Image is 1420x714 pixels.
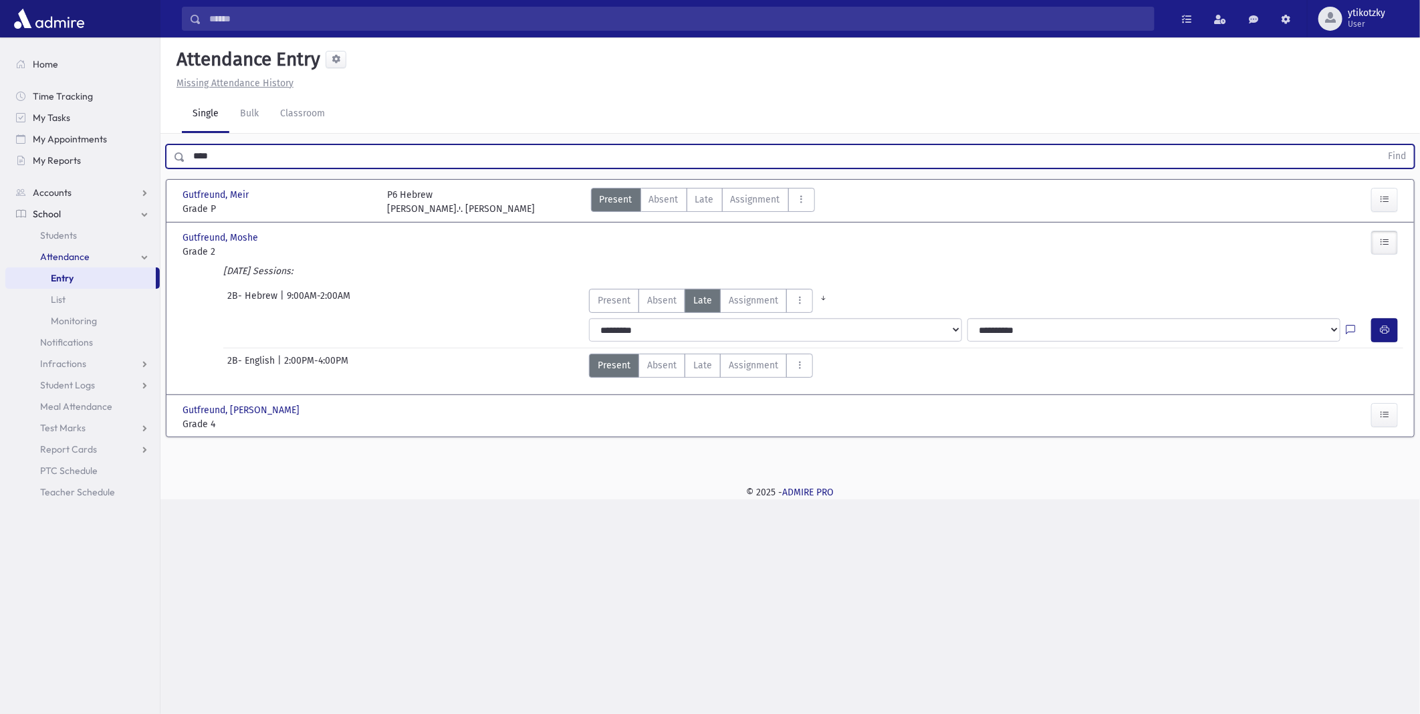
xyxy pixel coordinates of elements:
span: Late [693,358,712,372]
a: My Reports [5,150,160,171]
a: Teacher Schedule [5,481,160,503]
a: Single [182,96,229,133]
div: AttTypes [589,354,813,378]
span: Assignment [731,193,780,207]
a: Test Marks [5,417,160,439]
span: Grade 4 [183,417,374,431]
span: | [280,289,287,313]
a: PTC Schedule [5,460,160,481]
span: Attendance [40,251,90,263]
span: Grade 2 [183,245,374,259]
span: Students [40,229,77,241]
a: List [5,289,160,310]
input: Search [201,7,1154,31]
a: Attendance [5,246,160,267]
a: Monitoring [5,310,160,332]
span: Student Logs [40,379,95,391]
a: Missing Attendance History [171,78,293,89]
span: 9:00AM-2:00AM [287,289,350,313]
a: Home [5,53,160,75]
span: 2B- Hebrew [227,289,280,313]
div: P6 Hebrew [PERSON_NAME].י. [PERSON_NAME] [387,188,535,216]
span: Monitoring [51,315,97,327]
img: AdmirePro [11,5,88,32]
u: Missing Attendance History [176,78,293,89]
span: Accounts [33,187,72,199]
div: AttTypes [589,289,834,313]
span: Assignment [729,358,778,372]
span: 2:00PM-4:00PM [284,354,348,378]
a: Classroom [269,96,336,133]
a: Notifications [5,332,160,353]
span: My Tasks [33,112,70,124]
span: Late [695,193,714,207]
span: Test Marks [40,422,86,434]
span: Absent [647,358,677,372]
span: 2B- English [227,354,277,378]
a: Entry [5,267,156,289]
a: School [5,203,160,225]
span: Absent [647,293,677,308]
span: Entry [51,272,74,284]
a: Bulk [229,96,269,133]
span: Absent [649,193,679,207]
span: Late [693,293,712,308]
a: Accounts [5,182,160,203]
span: Present [598,358,630,372]
span: Gutfreund, [PERSON_NAME] [183,403,302,417]
span: Present [598,293,630,308]
button: Find [1380,145,1414,168]
a: Meal Attendance [5,396,160,417]
a: Report Cards [5,439,160,460]
span: ytikotzky [1348,8,1385,19]
span: PTC Schedule [40,465,98,477]
a: ADMIRE PRO [783,487,834,498]
a: Infractions [5,353,160,374]
span: List [51,293,66,306]
a: My Tasks [5,107,160,128]
span: Home [33,58,58,70]
span: | [277,354,284,378]
span: Gutfreund, Moshe [183,231,261,245]
h5: Attendance Entry [171,48,320,71]
span: Meal Attendance [40,400,112,412]
i: [DATE] Sessions: [223,265,293,277]
span: Notifications [40,336,93,348]
span: Teacher Schedule [40,486,115,498]
span: Present [600,193,632,207]
span: Infractions [40,358,86,370]
div: © 2025 - [182,485,1399,499]
span: Grade P [183,202,374,216]
span: Report Cards [40,443,97,455]
a: Time Tracking [5,86,160,107]
div: AttTypes [591,188,815,216]
span: My Reports [33,154,81,166]
span: Time Tracking [33,90,93,102]
span: Assignment [729,293,778,308]
a: My Appointments [5,128,160,150]
span: School [33,208,61,220]
span: My Appointments [33,133,107,145]
span: User [1348,19,1385,29]
a: Students [5,225,160,246]
span: Gutfreund, Meir [183,188,251,202]
a: Student Logs [5,374,160,396]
